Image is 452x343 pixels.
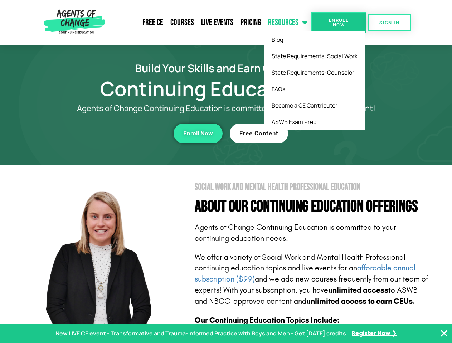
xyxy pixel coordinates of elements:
[237,14,264,31] a: Pricing
[368,14,411,31] a: SIGN IN
[195,252,430,307] p: We offer a variety of Social Work and Mental Health Professional continuing education topics and ...
[306,297,415,306] b: unlimited access to earn CEUs.
[174,124,223,143] a: Enroll Now
[139,14,167,31] a: Free CE
[167,14,198,31] a: Courses
[55,328,346,339] p: New LIVE CE event - Transformative and Trauma-informed Practice with Boys and Men - Get [DATE] cr...
[311,12,366,33] a: Enroll Now
[51,104,402,113] p: Agents of Change Continuing Education is committed to your career development!
[352,328,397,339] a: Register Now ❯
[264,114,365,130] a: ASWB Exam Prep
[264,97,365,114] a: Become a CE Contributor
[264,64,365,81] a: State Requirements: Counselor
[239,130,278,136] span: Free Content
[264,14,311,31] a: Resources
[22,63,430,73] h2: Build Your Skills and Earn CE Credits
[328,285,388,295] b: unlimited access
[108,14,311,31] nav: Menu
[264,31,365,130] ul: Resources
[195,183,430,192] h2: Social Work and Mental Health Professional Education
[264,48,365,64] a: State Requirements: Social Work
[264,31,365,48] a: Blog
[322,18,355,27] span: Enroll Now
[379,20,399,25] span: SIGN IN
[264,81,365,97] a: FAQs
[230,124,288,143] a: Free Content
[195,199,430,215] h4: About Our Continuing Education Offerings
[440,329,448,338] button: Close Banner
[195,315,339,325] b: Our Continuing Education Topics Include:
[195,223,396,243] span: Agents of Change Continuing Education is committed to your continuing education needs!
[198,14,237,31] a: Live Events
[183,130,213,136] span: Enroll Now
[22,80,430,97] h1: Continuing Education (CE)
